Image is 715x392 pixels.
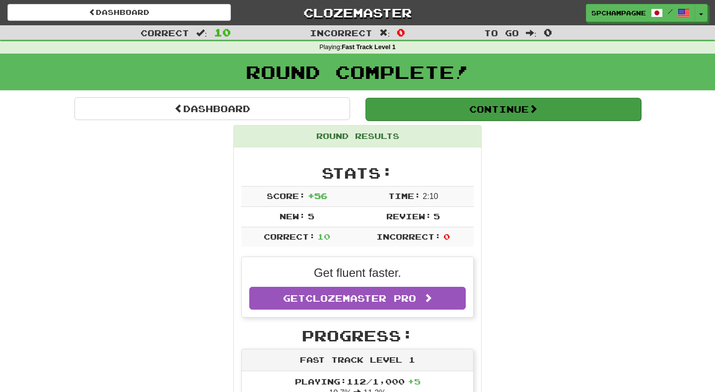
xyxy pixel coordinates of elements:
div: Round Results [234,126,481,147]
div: Fast Track Level 1 [242,349,473,371]
span: Playing: 112 / 1,000 [295,377,421,386]
a: Dashboard [7,4,231,21]
span: : [526,29,537,37]
span: + 5 [408,377,421,386]
span: 5 [308,211,314,221]
span: / [668,8,673,15]
span: Incorrect [310,28,372,38]
span: Clozemaster Pro [305,293,416,304]
span: 0 [544,26,552,38]
a: spchampagne / [586,4,695,22]
span: : [379,29,390,37]
span: 10 [214,26,231,38]
a: Dashboard [74,97,350,120]
span: 10 [317,232,330,241]
a: Clozemaster [246,4,469,21]
span: Incorrect: [376,232,441,241]
span: Review: [386,211,431,221]
span: 5 [433,211,440,221]
span: spchampagne [591,8,646,17]
span: 2 : 10 [423,192,438,200]
a: GetClozemaster Pro [249,287,466,310]
span: : [196,29,207,37]
h2: Stats: [241,165,474,181]
span: Time: [388,191,421,200]
span: 0 [397,26,405,38]
span: Correct [141,28,189,38]
span: Correct: [264,232,315,241]
h1: Round Complete! [3,62,712,82]
span: + 56 [308,191,327,200]
p: Get fluent faster. [249,264,466,281]
span: To go [484,28,519,38]
button: Continue [365,98,641,121]
span: 0 [443,232,450,241]
strong: Fast Track Level 1 [342,44,396,51]
h2: Progress: [241,327,474,344]
span: Score: [267,191,305,200]
span: New: [280,211,305,221]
